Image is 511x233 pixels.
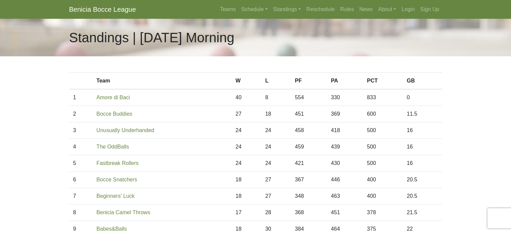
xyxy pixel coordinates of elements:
[261,172,291,188] td: 27
[291,205,327,221] td: 368
[231,89,261,106] td: 40
[69,155,93,172] td: 5
[69,106,93,122] td: 2
[96,226,127,232] a: Babes&Balls
[327,155,363,172] td: 430
[261,205,291,221] td: 28
[338,3,357,16] a: Rules
[327,205,363,221] td: 451
[261,155,291,172] td: 24
[363,172,402,188] td: 400
[304,3,338,16] a: Reschedule
[327,122,363,139] td: 418
[327,106,363,122] td: 369
[403,155,442,172] td: 16
[327,89,363,106] td: 330
[327,73,363,90] th: PA
[363,139,402,155] td: 500
[96,127,154,133] a: Unusually Underhanded
[291,122,327,139] td: 458
[327,172,363,188] td: 446
[291,89,327,106] td: 554
[96,111,132,117] a: Bocce Buddies
[69,188,93,205] td: 7
[69,122,93,139] td: 3
[92,73,231,90] th: Team
[418,3,442,16] a: Sign Up
[96,95,130,100] a: Amore di Baci
[403,73,442,90] th: GB
[357,3,376,16] a: News
[231,122,261,139] td: 24
[261,139,291,155] td: 24
[363,205,402,221] td: 378
[403,205,442,221] td: 21.5
[69,139,93,155] td: 4
[239,3,270,16] a: Schedule
[69,89,93,106] td: 1
[291,172,327,188] td: 367
[291,188,327,205] td: 348
[403,188,442,205] td: 20.5
[363,122,402,139] td: 500
[270,3,304,16] a: Standings
[231,205,261,221] td: 17
[69,205,93,221] td: 8
[376,3,399,16] a: About
[96,144,129,150] a: The OddBalls
[261,188,291,205] td: 27
[231,73,261,90] th: W
[403,89,442,106] td: 0
[261,122,291,139] td: 24
[261,106,291,122] td: 18
[96,193,134,199] a: Beginners' Luck
[69,3,136,16] a: Benicia Bocce League
[399,3,417,16] a: Login
[363,89,402,106] td: 833
[291,139,327,155] td: 459
[291,73,327,90] th: PF
[231,139,261,155] td: 24
[231,172,261,188] td: 18
[291,155,327,172] td: 421
[96,177,137,182] a: Bocce Snatchers
[363,188,402,205] td: 400
[403,139,442,155] td: 16
[96,160,138,166] a: Fastbreak Rollers
[69,172,93,188] td: 6
[363,106,402,122] td: 600
[261,73,291,90] th: L
[403,172,442,188] td: 20.5
[291,106,327,122] td: 451
[231,188,261,205] td: 18
[363,73,402,90] th: PCT
[231,106,261,122] td: 27
[217,3,239,16] a: Teams
[69,30,235,46] h1: Standings | [DATE] Morning
[231,155,261,172] td: 24
[327,188,363,205] td: 463
[363,155,402,172] td: 500
[96,210,150,215] a: Benicia Camel Throws
[261,89,291,106] td: 8
[403,122,442,139] td: 16
[327,139,363,155] td: 439
[403,106,442,122] td: 11.5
